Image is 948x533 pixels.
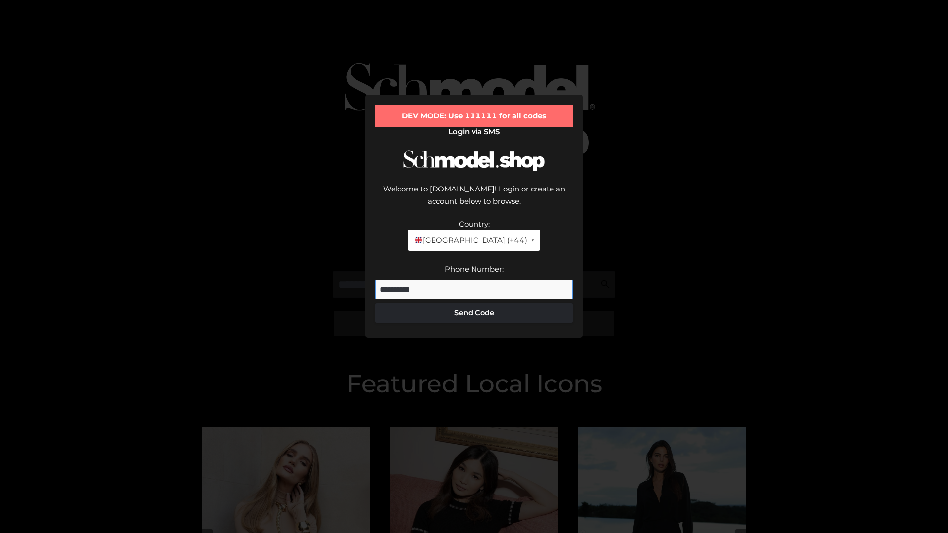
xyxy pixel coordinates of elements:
[415,236,422,244] img: 🇬🇧
[445,265,504,274] label: Phone Number:
[375,183,573,218] div: Welcome to [DOMAIN_NAME]! Login or create an account below to browse.
[414,234,527,247] span: [GEOGRAPHIC_DATA] (+44)
[375,303,573,323] button: Send Code
[400,141,548,180] img: Schmodel Logo
[375,127,573,136] h2: Login via SMS
[459,219,490,228] label: Country:
[375,105,573,127] div: DEV MODE: Use 111111 for all codes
